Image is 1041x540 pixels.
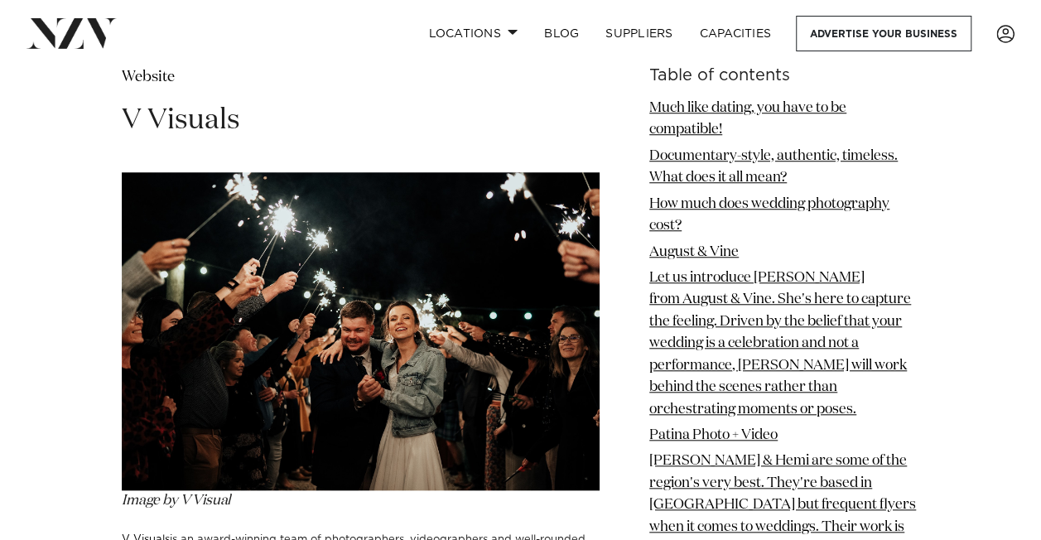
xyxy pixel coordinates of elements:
em: Image by V Visual [122,324,600,508]
h6: Table of contents [649,67,919,84]
a: Patina Photo + Video [649,428,778,442]
a: August & Vine [649,245,739,259]
a: Locations [415,16,531,51]
a: Let us introduce [PERSON_NAME] from August & Vine. She's here to capture the feeling. Driven by t... [649,271,911,417]
a: How much does wedding photography cost? [649,197,889,233]
a: BLOG [531,16,592,51]
a: SUPPLIERS [592,16,686,51]
img: nzv-logo.png [27,18,117,48]
a: Documentary-style, authentic, timeless. What does it all mean? [649,149,898,185]
a: Much like dating, you have to be compatible! [649,101,846,137]
a: Website [122,70,175,84]
a: Advertise your business [796,16,971,51]
a: Capacities [687,16,785,51]
h2: V Visuals [122,102,600,139]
